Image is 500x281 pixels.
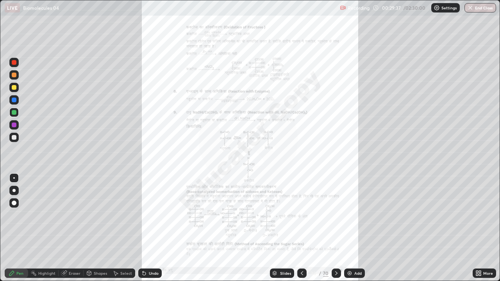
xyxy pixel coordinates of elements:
[464,3,496,12] button: End Class
[120,271,132,275] div: Select
[441,6,457,10] p: Settings
[348,5,370,11] p: Recording
[310,271,318,276] div: 30
[69,271,80,275] div: Eraser
[346,270,353,276] img: add-slide-button
[483,271,493,275] div: More
[23,5,59,11] p: Biomolecules 04
[354,271,362,275] div: Add
[434,5,440,11] img: class-settings-icons
[38,271,55,275] div: Highlight
[16,271,23,275] div: Pen
[319,271,321,276] div: /
[323,270,329,277] div: 70
[7,5,18,11] p: LIVE
[340,5,346,11] img: recording.375f2c34.svg
[149,271,159,275] div: Undo
[94,271,107,275] div: Shapes
[467,5,473,11] img: end-class-cross
[280,271,291,275] div: Slides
